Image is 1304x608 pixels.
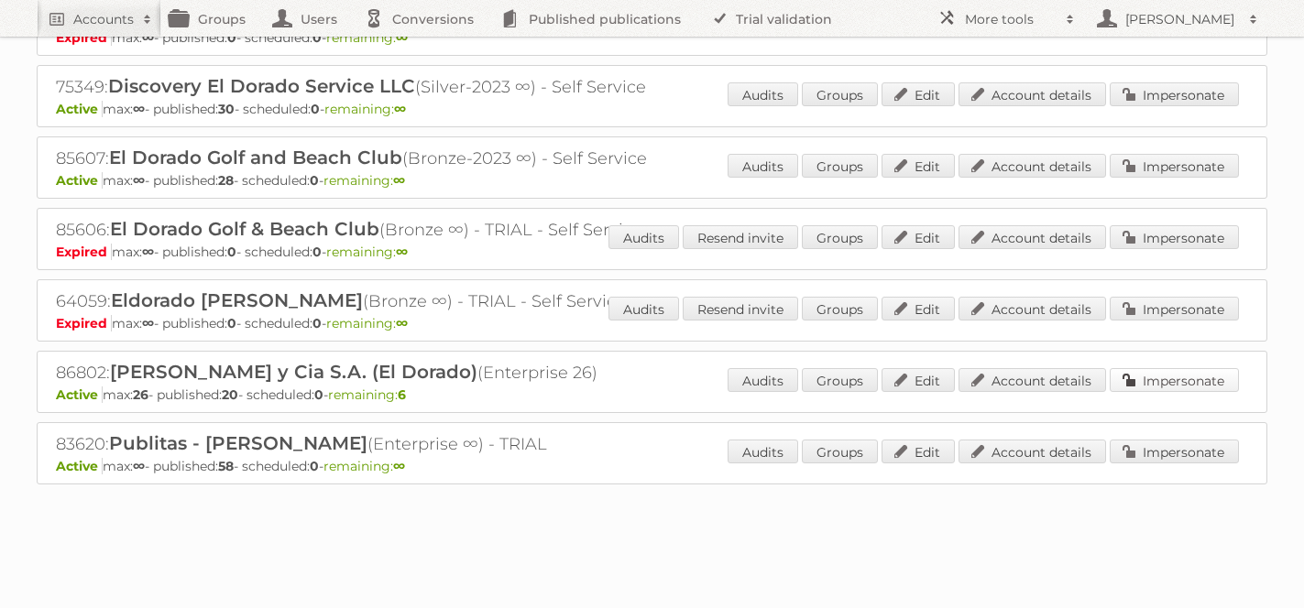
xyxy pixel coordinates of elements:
span: remaining: [326,244,408,260]
span: [PERSON_NAME] y Cia S.A. (El Dorado) [110,361,477,383]
strong: 58 [218,458,234,474]
strong: 0 [314,386,323,403]
p: max: - published: - scheduled: - [56,458,1248,474]
h2: [PERSON_NAME] [1121,10,1240,28]
a: Impersonate [1110,225,1239,249]
a: Groups [802,440,878,463]
a: Groups [802,82,878,106]
a: Edit [882,440,955,463]
p: max: - published: - scheduled: - [56,29,1248,46]
a: Groups [802,225,878,249]
span: Publitas - [PERSON_NAME] [109,432,367,454]
strong: 0 [227,244,236,260]
a: Account details [959,368,1106,392]
strong: ∞ [133,172,145,189]
strong: ∞ [396,29,408,46]
a: Account details [959,440,1106,463]
a: Edit [882,154,955,178]
p: max: - published: - scheduled: - [56,315,1248,331]
h2: 83620: (Enterprise ∞) - TRIAL [56,432,697,456]
a: Impersonate [1110,440,1239,463]
strong: ∞ [393,172,405,189]
strong: ∞ [133,458,145,474]
strong: ∞ [142,315,154,331]
a: Account details [959,225,1106,249]
a: Impersonate [1110,297,1239,320]
h2: Accounts [73,10,134,28]
strong: 0 [227,29,236,46]
strong: 0 [310,458,319,474]
strong: 0 [312,244,322,260]
a: Groups [802,297,878,320]
strong: ∞ [393,458,405,474]
strong: 30 [218,101,235,117]
strong: ∞ [396,244,408,260]
a: Groups [802,154,878,178]
span: Active [56,458,103,474]
strong: ∞ [394,101,406,117]
a: Audits [728,82,798,106]
p: max: - published: - scheduled: - [56,244,1248,260]
span: remaining: [328,386,406,403]
a: Resend invite [683,225,798,249]
a: Audits [728,440,798,463]
a: Edit [882,225,955,249]
a: Account details [959,154,1106,178]
h2: 86802: (Enterprise 26) [56,361,697,385]
span: Active [56,101,103,117]
p: max: - published: - scheduled: - [56,172,1248,189]
p: max: - published: - scheduled: - [56,386,1248,403]
strong: 0 [227,315,236,331]
strong: 6 [398,386,406,403]
a: Edit [882,297,955,320]
strong: ∞ [133,101,145,117]
a: Impersonate [1110,368,1239,392]
span: Active [56,386,103,403]
span: Expired [56,244,112,260]
a: Impersonate [1110,154,1239,178]
strong: ∞ [142,244,154,260]
a: Resend invite [683,297,798,320]
span: remaining: [326,29,408,46]
span: Active [56,172,103,189]
strong: 28 [218,172,234,189]
strong: 0 [312,315,322,331]
span: remaining: [323,458,405,474]
h2: 85606: (Bronze ∞) - TRIAL - Self Service [56,218,697,242]
span: Expired [56,315,112,331]
span: El Dorado Golf and Beach Club [109,147,402,168]
span: Discovery El Dorado Service LLC [108,75,415,97]
p: max: - published: - scheduled: - [56,101,1248,117]
a: Audits [608,225,679,249]
h2: 64059: (Bronze ∞) - TRIAL - Self Service [56,289,697,313]
a: Groups [802,368,878,392]
strong: 0 [312,29,322,46]
a: Audits [608,297,679,320]
strong: ∞ [142,29,154,46]
a: Audits [728,368,798,392]
strong: 20 [222,386,238,403]
strong: 26 [133,386,148,403]
span: Eldorado [PERSON_NAME] [111,289,363,311]
a: Edit [882,82,955,106]
span: Expired [56,29,112,46]
a: Edit [882,368,955,392]
span: remaining: [326,315,408,331]
h2: More tools [965,10,1057,28]
strong: ∞ [396,315,408,331]
strong: 0 [310,172,319,189]
a: Audits [728,154,798,178]
strong: 0 [311,101,320,117]
a: Impersonate [1110,82,1239,106]
h2: 75349: (Silver-2023 ∞) - Self Service [56,75,697,99]
a: Account details [959,297,1106,320]
a: Account details [959,82,1106,106]
span: El Dorado Golf & Beach Club [110,218,379,240]
h2: 85607: (Bronze-2023 ∞) - Self Service [56,147,697,170]
span: remaining: [324,101,406,117]
span: remaining: [323,172,405,189]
